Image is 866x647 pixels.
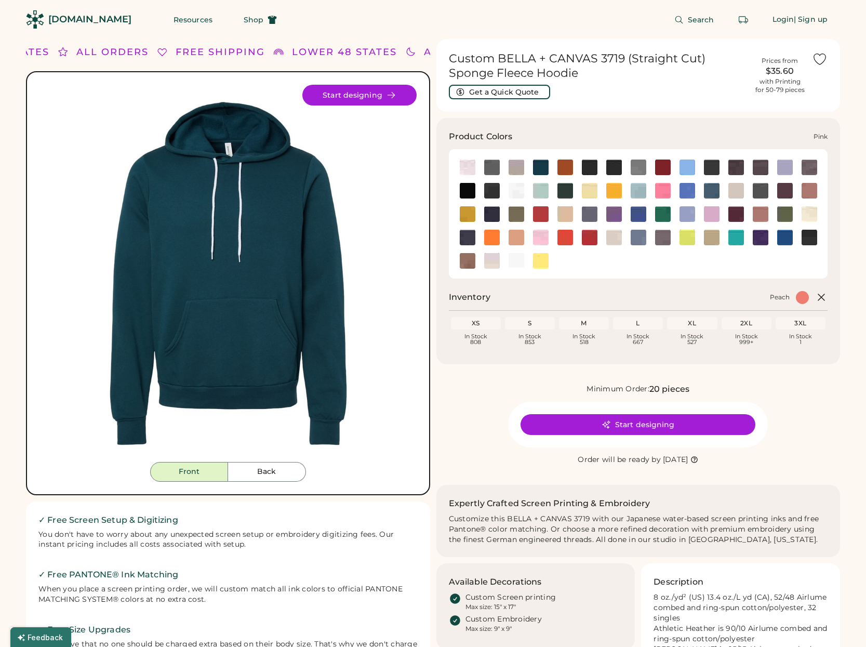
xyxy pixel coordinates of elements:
[680,183,695,199] img: Heather Columbia Blue Swatch Image
[777,206,793,222] img: Military Green Swatch Image
[631,230,646,245] div: Steel Blue
[582,160,597,175] img: Black Swatch Image
[557,206,573,222] img: Heather Sand Dune Swatch Image
[802,206,817,222] div: Natural
[753,183,768,199] img: Heather Forest Swatch Image
[557,230,573,245] img: Poppy Swatch Image
[557,230,573,245] div: Poppy
[484,230,500,245] img: Orange Swatch Image
[655,160,671,175] div: Cardinal
[292,45,397,59] div: LOWER 48 STATES
[649,383,689,395] div: 20 pieces
[669,319,715,327] div: XL
[762,57,798,65] div: Prices from
[557,160,573,175] img: Autumn Swatch Image
[231,9,289,30] button: Shop
[728,183,744,199] div: Heather Dust
[663,455,688,465] div: [DATE]
[460,253,475,269] img: Vintage Brown Swatch Image
[606,160,622,175] div: Black Heather
[38,569,418,581] h2: ✓ Free PANTONE® Ink Matching
[728,230,744,245] div: Teal
[465,614,542,625] div: Custom Embroidery
[460,230,475,245] img: Navy Swatch Image
[161,9,225,30] button: Resources
[704,230,720,245] div: Tan
[38,584,418,605] div: When you place a screen printing order, we will custom match all ink colors to official PANTONE M...
[802,206,817,222] img: Natural Swatch Image
[228,462,306,482] button: Back
[38,624,418,636] h2: ✓ Free Size Upgrades
[460,206,475,222] div: Heather Mustard
[794,15,828,25] div: | Sign up
[802,183,817,199] img: Heather Mauve Swatch Image
[507,334,553,345] div: In Stock 853
[724,319,769,327] div: 2XL
[606,230,622,245] div: Silver
[533,253,549,269] div: Yellow
[509,160,524,175] div: Athletic Heather
[460,206,475,222] img: Heather Mustard Swatch Image
[777,160,793,175] div: Dark Lavender
[606,206,622,222] img: Heather Team Purple Swatch Image
[509,230,524,245] div: Peach
[39,85,417,462] div: 3719 Style Image
[460,183,475,199] div: DTG Black
[38,530,418,550] div: You don't have to worry about any unexpected screen setup or embroidery digitizing fees. Our inst...
[449,576,542,588] h3: Available Decorations
[460,230,475,245] div: Navy
[606,206,622,222] div: Heather Team Purple
[533,183,549,199] img: Dusty Blue Swatch Image
[449,85,550,99] button: Get a Quick Quote
[772,15,794,25] div: Login
[631,206,646,222] div: Heather True Royal
[460,183,475,199] img: DTG Black Swatch Image
[76,45,149,59] div: ALL ORDERS
[728,160,744,175] div: Dark Grey Heather
[615,319,661,327] div: L
[39,85,417,462] img: 3719 - Peach Front Image
[631,160,646,175] img: Blue Storm Swatch Image
[770,293,790,301] div: Peach
[655,160,671,175] img: Cardinal Swatch Image
[680,206,695,222] div: Lavender Blue
[484,253,500,269] div: Vintage White
[244,16,263,23] span: Shop
[680,230,695,245] div: Strobe
[777,206,793,222] div: Military Green
[484,206,500,222] img: Heather Navy Swatch Image
[814,133,828,141] div: Pink
[302,85,417,105] button: Start designing
[728,230,744,245] img: Teal Swatch Image
[631,206,646,222] img: Heather True Royal Swatch Image
[802,183,817,199] div: Heather Mauve
[484,230,500,245] div: Orange
[704,160,720,175] div: Dark Grey
[777,230,793,245] img: True Royal Swatch Image
[778,319,823,327] div: 3XL
[753,160,768,175] img: Dark Grey Marble Swatch Image
[704,183,720,199] div: Heather Deep Teal
[582,230,597,245] img: Red Swatch Image
[509,230,524,245] img: Peach Swatch Image
[465,592,556,603] div: Custom Screen printing
[655,230,671,245] div: Storm
[509,253,524,269] div: White
[655,206,671,222] div: Kelly
[582,230,597,245] div: Red
[631,183,646,199] div: Heather Blue Lagoon
[509,206,524,222] div: Heather Olive
[728,206,744,222] div: Maroon
[561,334,607,345] div: In Stock 518
[655,206,671,222] img: Kelly Swatch Image
[176,45,265,59] div: FREE SHIPPING
[631,230,646,245] img: Steel Blue Swatch Image
[755,77,805,94] div: with Printing for 50-79 pieces
[704,160,720,175] img: Dark Grey Swatch Image
[453,334,499,345] div: In Stock 808
[557,183,573,199] div: Forest
[582,160,597,175] div: Black
[724,334,769,345] div: In Stock 999+
[509,183,524,199] div: DTG White
[484,253,500,269] img: Vintage White Swatch Image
